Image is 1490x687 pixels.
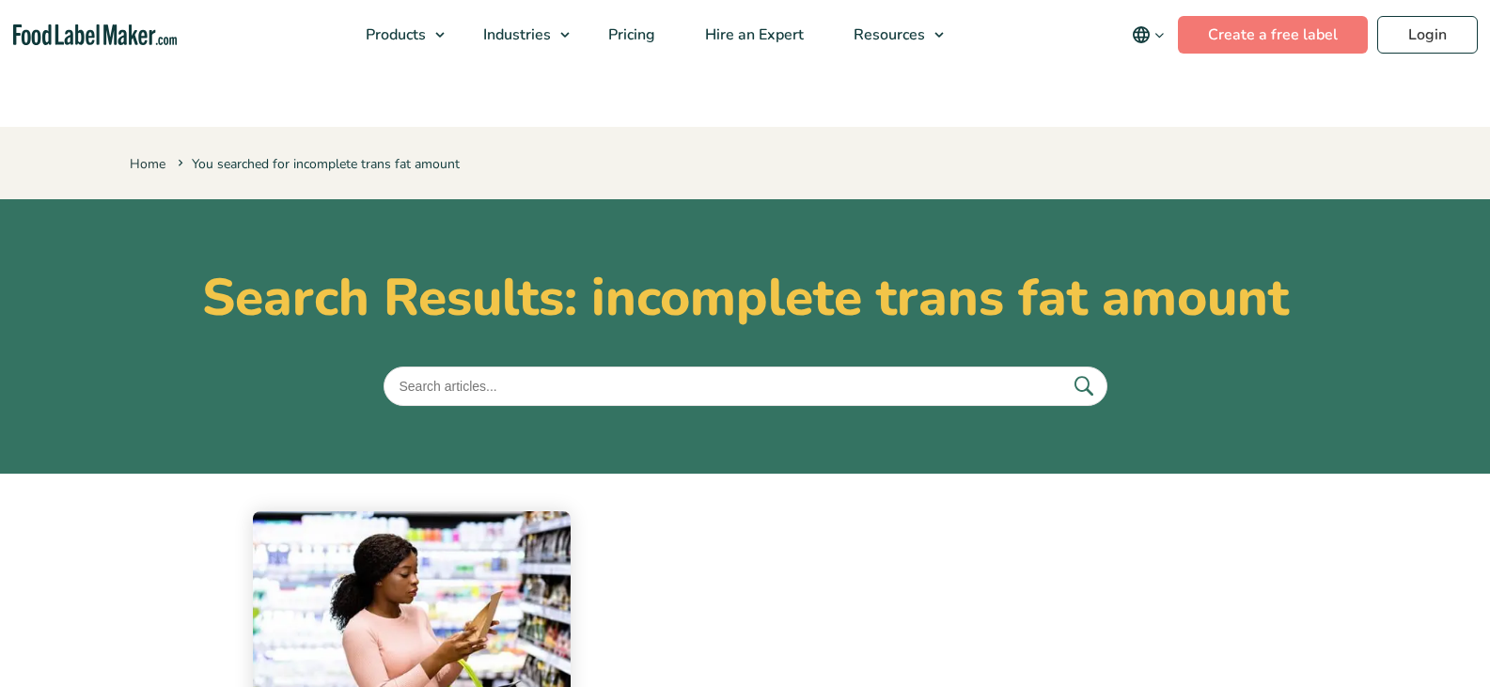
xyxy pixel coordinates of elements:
a: Home [130,155,165,173]
span: Pricing [603,24,657,45]
span: Industries [478,24,553,45]
span: Resources [848,24,927,45]
a: Login [1377,16,1478,54]
span: Products [360,24,428,45]
span: You searched for incomplete trans fat amount [174,155,460,173]
span: Hire an Expert [699,24,806,45]
a: Create a free label [1178,16,1368,54]
input: Search articles... [384,367,1107,406]
h1: Search Results: incomplete trans fat amount [130,267,1361,329]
